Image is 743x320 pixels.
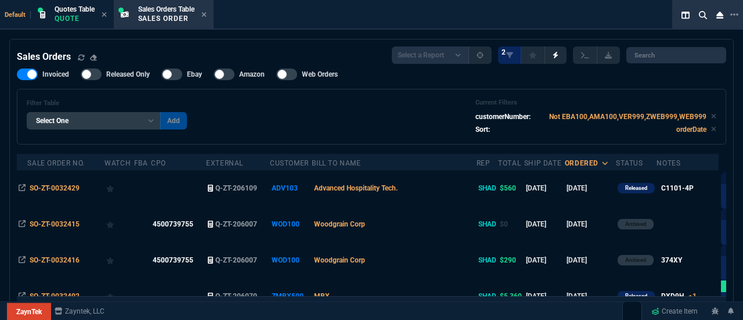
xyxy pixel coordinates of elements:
h4: Sales Orders [17,50,71,64]
div: Customer [270,159,309,168]
span: +1 [688,292,697,300]
h6: Filter Table [27,99,187,107]
nx-icon: Open In Opposite Panel [19,256,26,264]
div: ordered [565,159,598,168]
div: Sale Order No. [27,159,84,168]
td: [DATE] [524,242,565,278]
p: Released [625,292,647,301]
span: SO-ZT-0032402 [30,292,80,300]
a: Create Item [647,303,702,320]
td: SHAD [477,170,498,206]
code: orderDate [676,125,706,134]
td: [DATE] [565,206,616,242]
div: Add to Watchlist [106,180,132,196]
nx-fornida-value: 4500739755 [153,219,204,229]
span: Woodgrain Corp [314,220,365,228]
p: Quote [55,14,95,23]
span: Default [5,11,31,19]
div: 374XY [661,255,682,265]
td: $5,360 [498,278,524,314]
div: Watch [104,159,131,168]
p: Archived [625,220,646,229]
nx-icon: Close Workbench [712,8,728,22]
span: Q-ZT-206007 [215,256,257,264]
td: SHAD [477,278,498,314]
td: $0 [498,206,524,242]
td: WOD100 [270,206,312,242]
span: Amazon [239,70,265,79]
div: CPO [151,159,166,168]
div: Ship Date [524,159,561,168]
div: Status [616,159,643,168]
div: External [206,159,243,168]
div: C1101-4P [661,183,694,193]
div: Add to Watchlist [106,288,132,304]
div: Add to Watchlist [106,216,132,232]
div: Rep [477,159,490,168]
nx-fornida-value: 4500739755 [153,255,204,265]
span: MBX [314,292,330,300]
input: Search [626,47,726,63]
td: [DATE] [524,206,565,242]
p: Sales Order [138,14,194,23]
span: SO-ZT-0032416 [30,256,80,264]
div: Add to Watchlist [106,252,132,268]
span: Invoiced [42,70,69,79]
nx-icon: Close Tab [201,10,207,20]
td: [DATE] [565,278,616,314]
span: Web Orders [302,70,338,79]
span: Sales Orders Table [138,5,194,13]
td: [DATE] [565,242,616,278]
td: WOD100 [270,242,312,278]
p: Released [625,184,647,193]
td: ADV103 [270,170,312,206]
a: msbcCompanyName [51,306,108,317]
h6: Current Filters [475,99,716,107]
span: SO-ZT-0032429 [30,184,80,192]
span: Advanced Hospitality Tech. [314,184,398,192]
nx-icon: Open New Tab [730,9,738,20]
p: Sort: [475,124,490,135]
nx-icon: Open In Opposite Panel [19,292,26,300]
span: Released Only [106,70,150,79]
td: ZMBX500 [270,278,312,314]
div: DXD9H+1 [661,291,697,301]
span: 4500739755 [153,256,193,264]
nx-icon: Open In Opposite Panel [19,220,26,228]
span: Q-ZT-206070 [215,292,257,300]
nx-icon: Close Tab [102,10,107,20]
div: Bill To Name [312,159,360,168]
span: Q-ZT-206109 [215,184,257,192]
span: Ebay [187,70,202,79]
td: $290 [498,242,524,278]
span: 2 [502,48,506,57]
td: SHAD [477,206,498,242]
span: Woodgrain Corp [314,256,365,264]
span: Q-ZT-206007 [215,220,257,228]
td: [DATE] [524,170,565,206]
td: $560 [498,170,524,206]
div: Total [498,159,521,168]
div: FBA [134,159,148,168]
nx-icon: Split Panels [677,8,694,22]
td: SHAD [477,242,498,278]
span: SO-ZT-0032415 [30,220,80,228]
code: Not EBA100,AMA100,VER999,ZWEB999,WEB999 [549,113,706,121]
p: Archived [625,256,646,265]
div: Notes [657,159,680,168]
td: [DATE] [565,170,616,206]
span: 4500739755 [153,220,193,228]
span: Quotes Table [55,5,95,13]
td: [DATE] [524,278,565,314]
nx-icon: Search [694,8,712,22]
nx-icon: Open In Opposite Panel [19,184,26,192]
p: customerNumber: [475,112,531,122]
